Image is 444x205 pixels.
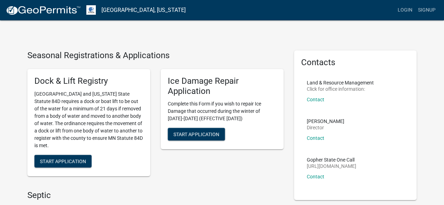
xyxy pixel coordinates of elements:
[27,50,284,61] h4: Seasonal Registrations & Applications
[34,90,143,149] p: [GEOGRAPHIC_DATA] and [US_STATE] State Statute 84D requires a dock or boat lift to be out of the ...
[27,190,284,200] h4: Septic
[34,76,143,86] h5: Dock & Lift Registry
[301,57,410,68] h5: Contacts
[307,157,356,162] p: Gopher State One Call
[34,155,92,168] button: Start Application
[173,131,219,137] span: Start Application
[415,4,438,17] a: Signup
[395,4,415,17] a: Login
[307,80,374,85] p: Land & Resource Management
[307,87,374,91] p: Click for office information:
[307,135,324,141] a: Contact
[307,97,324,102] a: Contact
[168,128,225,141] button: Start Application
[168,100,277,122] p: Complete this Form if you wish to repair Ice Damage that occurred during the winter of [DATE]-[DA...
[307,119,344,124] p: [PERSON_NAME]
[86,5,96,15] img: Otter Tail County, Minnesota
[40,158,86,164] span: Start Application
[307,174,324,179] a: Contact
[168,76,277,96] h5: Ice Damage Repair Application
[307,164,356,169] p: [URL][DOMAIN_NAME]
[101,4,186,16] a: [GEOGRAPHIC_DATA], [US_STATE]
[307,125,344,130] p: Director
